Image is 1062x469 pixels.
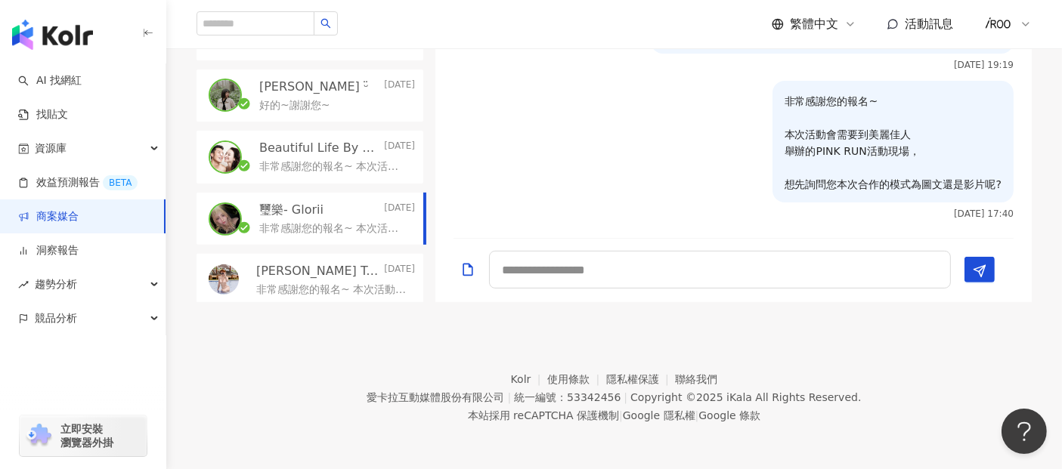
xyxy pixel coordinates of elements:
[630,391,861,403] div: Copyright © 2025 All Rights Reserved.
[384,263,415,279] p: [DATE]
[384,202,415,218] p: [DATE]
[367,391,504,403] div: 愛卡拉互動媒體股份有限公司
[384,79,415,95] p: [DATE]
[468,406,760,424] span: 本站採用 reCAPTCHA 保護機制
[35,267,77,301] span: 趨勢分析
[547,373,606,385] a: 使用條款
[256,263,381,279] p: [PERSON_NAME] Travelmap
[18,243,79,258] a: 洞察報告
[964,257,995,282] button: Send
[675,373,717,385] a: 聯絡我們
[790,16,838,32] span: 繁體中文
[384,140,415,156] p: [DATE]
[259,140,381,156] p: Beautiful Life By GM
[460,251,475,287] button: Add a file
[619,409,623,421] span: |
[623,409,695,421] a: Google 隱私權
[954,208,1014,219] p: [DATE] 17:40
[511,373,547,385] a: Kolr
[18,279,29,290] span: rise
[695,409,699,421] span: |
[507,391,511,403] span: |
[954,60,1014,70] p: [DATE] 19:19
[984,10,1013,39] img: logo.png
[1002,409,1047,454] iframe: Help Scout Beacon - Open
[210,80,240,110] img: KOL Avatar
[12,20,93,50] img: logo
[606,373,676,385] a: 隱私權保護
[726,391,752,403] a: iKala
[18,209,79,224] a: 商案媒合
[514,391,621,403] div: 統一編號：53342456
[35,301,77,335] span: 競品分析
[785,93,1002,193] p: 非常感謝您的報名~ 本次活動會需要到美麗佳人 舉辦的PINK RUN活動現場， 想先詢問您本次合作的模式為圖文還是影片呢?
[259,98,330,113] p: 好的~謝謝您~
[24,424,54,448] img: chrome extension
[259,221,409,236] p: 非常感謝您的報名~ 本次活動會需要到美麗佳人 舉辦的PINK RUN活動現場， 想先詢問您本次合作的模式為圖文還是影片呢?
[18,73,82,88] a: searchAI 找網紅
[256,282,409,298] p: 非常感謝您的報名~ 本次活動會需要到美麗佳人 舉辦的PINK RUN活動現場， 想先詢問您本次合作的模式為圖文還是影片呢?
[20,415,147,456] a: chrome extension立即安裝 瀏覽器外掛
[624,391,627,403] span: |
[210,204,240,234] img: KOL Avatar
[35,131,67,165] span: 資源庫
[905,17,953,31] span: 活動訊息
[18,175,138,190] a: 效益預測報告BETA
[209,264,239,295] img: KOL Avatar
[60,422,113,449] span: 立即安裝 瀏覽器外掛
[320,18,331,29] span: search
[259,202,324,218] p: 璽樂- Glorii
[698,409,760,421] a: Google 條款
[18,107,68,122] a: 找貼文
[259,79,369,95] p: [PERSON_NAME] ᵕ̈
[259,159,409,174] p: 非常感謝您的報名~ 本次活動會需要到美麗佳人 舉辦的PINK RUN活動現場， 想先詢問您本次合作的模式為圖文還是影片呢?
[210,142,240,172] img: KOL Avatar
